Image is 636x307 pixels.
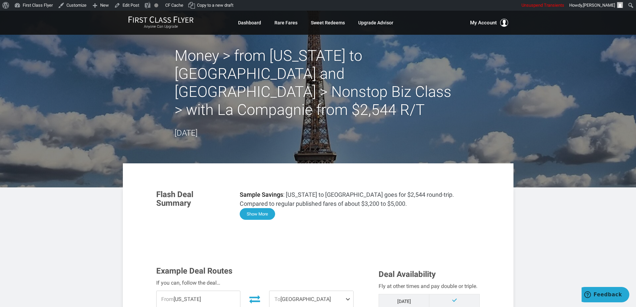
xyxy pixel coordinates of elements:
p: : [US_STATE] to [GEOGRAPHIC_DATA] goes for $2,544 round-trip. Compared to regular published fares... [240,190,480,208]
span: Example Deal Routes [156,266,232,276]
button: My Account [470,19,508,27]
div: If you can, follow the deal… [156,279,354,287]
span: Deal Availability [379,270,436,279]
h3: Flash Deal Summary [156,190,230,208]
a: Dashboard [238,17,261,29]
span: My Account [470,19,497,27]
button: Invert Route Direction [245,292,264,306]
a: Rare Fares [274,17,297,29]
a: Upgrade Advisor [358,17,393,29]
span: From [161,296,174,302]
iframe: Opens a widget where you can find more information [582,287,629,304]
div: Fly at other times and pay double or triple. [379,282,480,291]
strong: Sample Savings [240,191,283,198]
small: Anyone Can Upgrade [128,24,194,29]
img: First Class Flyer [128,16,194,23]
span: [PERSON_NAME] [583,3,615,8]
span: Unsuspend Transients [521,3,564,8]
span: To [274,296,280,302]
h2: Money > from [US_STATE] to [GEOGRAPHIC_DATA] and [GEOGRAPHIC_DATA] > Nonstop Biz Class > with La ... [175,47,462,119]
a: Sweet Redeems [311,17,345,29]
a: First Class FlyerAnyone Can Upgrade [128,16,194,29]
button: Show More [240,208,275,220]
time: [DATE] [175,128,198,138]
